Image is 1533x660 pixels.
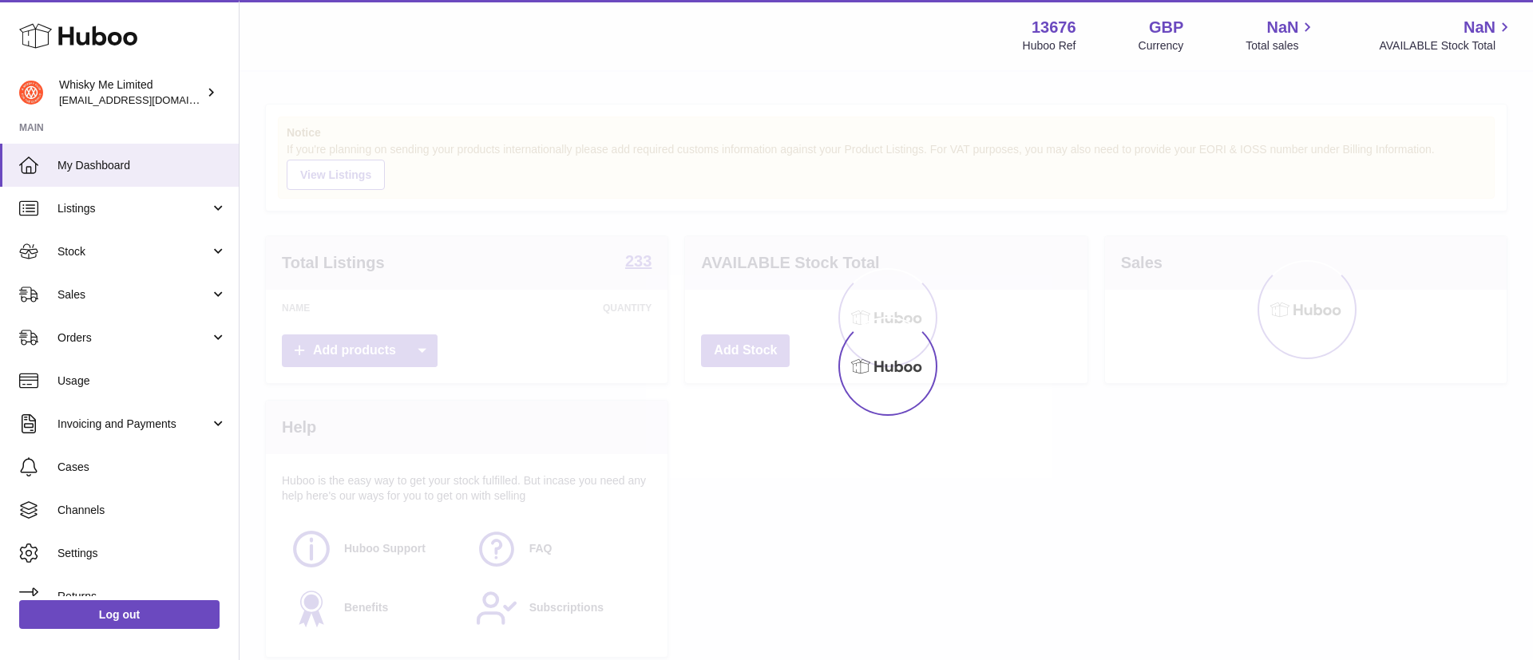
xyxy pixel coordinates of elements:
a: NaN Total sales [1246,17,1317,53]
div: Currency [1139,38,1184,53]
div: Huboo Ref [1023,38,1076,53]
span: Stock [57,244,210,259]
span: Usage [57,373,227,389]
span: Returns [57,589,227,604]
strong: 13676 [1032,17,1076,38]
span: NaN [1266,17,1298,38]
span: AVAILABLE Stock Total [1379,38,1514,53]
span: Channels [57,503,227,518]
span: Listings [57,201,210,216]
img: internalAdmin-13676@internal.huboo.com [19,81,43,105]
span: Sales [57,287,210,302]
strong: GBP [1149,17,1183,38]
span: My Dashboard [57,158,227,173]
span: Settings [57,546,227,561]
span: Orders [57,330,210,346]
div: Whisky Me Limited [59,77,203,108]
span: Cases [57,460,227,475]
span: Total sales [1246,38,1317,53]
span: NaN [1464,17,1495,38]
a: Log out [19,600,220,629]
span: Invoicing and Payments [57,417,210,432]
a: NaN AVAILABLE Stock Total [1379,17,1514,53]
span: [EMAIL_ADDRESS][DOMAIN_NAME] [59,93,235,106]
